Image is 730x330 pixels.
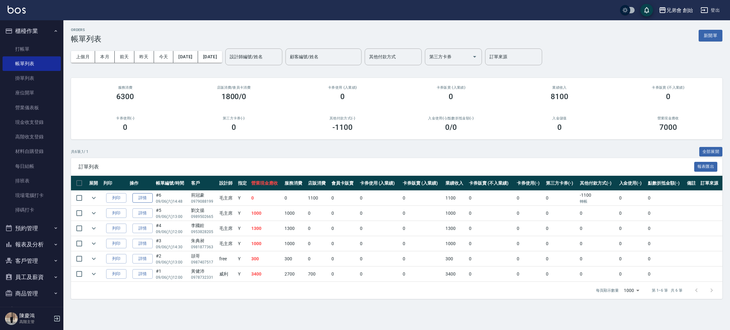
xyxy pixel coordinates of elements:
[191,199,216,204] p: 0979088199
[156,244,188,250] p: 09/06 (六) 14:30
[685,176,699,191] th: 備註
[154,176,189,191] th: 帳單編號/時間
[132,269,153,279] a: 詳情
[330,191,358,206] td: 0
[71,149,88,155] p: 共 6 筆, 1 / 1
[154,267,189,282] td: #1
[191,268,216,275] div: 黃健沛
[698,4,722,16] button: 登出
[191,222,216,229] div: 李國銓
[646,206,685,221] td: 0
[87,176,102,191] th: 展開
[191,238,216,244] div: 朱典昶
[646,176,685,191] th: 點數折抵金額(-)
[154,51,174,63] button: 今天
[128,176,154,191] th: 操作
[699,176,722,191] th: 訂單來源
[173,51,198,63] button: [DATE]
[358,191,401,206] td: 0
[444,176,467,191] th: 業績收入
[401,267,444,282] td: 0
[3,220,61,237] button: 預約管理
[467,236,515,251] td: 0
[154,206,189,221] td: #5
[191,207,216,214] div: 劉文揚
[358,221,401,236] td: 0
[3,188,61,203] a: 現場電腦打卡
[306,251,330,266] td: 0
[330,206,358,221] td: 0
[467,176,515,191] th: 卡券販賣 (不入業績)
[515,236,544,251] td: 0
[250,267,283,282] td: 3400
[132,224,153,233] a: 詳情
[306,191,330,206] td: 1100
[191,244,216,250] p: 0981877363
[470,52,480,62] button: Open
[250,176,283,191] th: 營業現金應收
[306,236,330,251] td: 0
[236,221,250,236] td: Y
[218,206,236,221] td: 毛主席
[8,6,26,14] img: Logo
[646,191,685,206] td: 0
[544,176,578,191] th: 第三方卡券(-)
[404,116,498,120] h2: 入金使用(-) /點數折抵金額(-)
[154,221,189,236] td: #4
[95,51,115,63] button: 本月
[694,162,718,172] button: 報表匯出
[236,206,250,221] td: Y
[306,267,330,282] td: 700
[106,193,126,203] button: 列印
[444,206,467,221] td: 1000
[115,51,134,63] button: 前天
[513,116,606,120] h2: 入金儲值
[283,251,306,266] td: 300
[618,206,647,221] td: 0
[445,123,457,132] h3: 0 /0
[19,319,52,325] p: 高階主管
[132,208,153,218] a: 詳情
[283,221,306,236] td: 1300
[444,221,467,236] td: 1300
[250,251,283,266] td: 300
[578,191,617,206] td: -1100
[3,23,61,39] button: 櫃檯作業
[618,251,647,266] td: 0
[218,251,236,266] td: free
[646,221,685,236] td: 0
[401,221,444,236] td: 0
[89,254,99,263] button: expand row
[3,100,61,115] a: 營業儀表板
[404,86,498,90] h2: 卡券販賣 (入業績)
[218,267,236,282] td: 威利
[551,92,568,101] h3: 8100
[154,191,189,206] td: #6
[191,275,216,280] p: 0978732331
[283,191,306,206] td: 0
[544,267,578,282] td: 0
[236,267,250,282] td: Y
[467,251,515,266] td: 0
[557,123,562,132] h3: 0
[358,236,401,251] td: 0
[221,92,247,101] h3: 1800/0
[578,176,617,191] th: 其他付款方式(-)
[332,123,353,132] h3: -1100
[71,28,101,32] h2: ORDERS
[191,229,216,235] p: 0953828205
[618,191,647,206] td: 0
[236,236,250,251] td: Y
[444,251,467,266] td: 300
[236,176,250,191] th: 指定
[578,221,617,236] td: 0
[513,86,606,90] h2: 業績收入
[515,176,544,191] th: 卡券使用(-)
[154,236,189,251] td: #3
[106,239,126,249] button: 列印
[306,176,330,191] th: 店販消費
[646,236,685,251] td: 0
[358,176,401,191] th: 卡券使用 (入業績)
[156,275,188,280] p: 09/06 (六) 12:00
[283,267,306,282] td: 2700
